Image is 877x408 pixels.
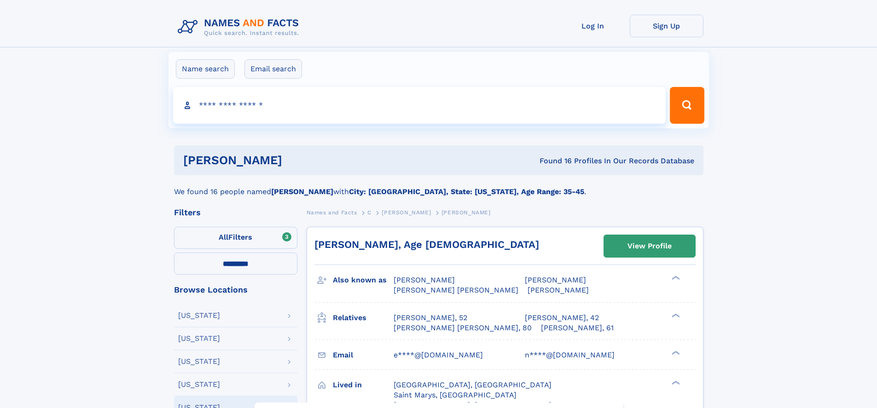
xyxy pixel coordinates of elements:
[307,207,357,218] a: Names and Facts
[669,379,680,385] div: ❯
[394,323,532,333] a: [PERSON_NAME] [PERSON_NAME], 80
[333,377,394,393] h3: Lived in
[178,335,220,342] div: [US_STATE]
[630,15,703,37] a: Sign Up
[394,313,467,323] a: [PERSON_NAME], 52
[333,310,394,326] h3: Relatives
[382,209,431,216] span: [PERSON_NAME]
[382,207,431,218] a: [PERSON_NAME]
[244,59,302,79] label: Email search
[174,208,297,217] div: Filters
[178,358,220,365] div: [US_STATE]
[178,381,220,388] div: [US_STATE]
[525,313,599,323] a: [PERSON_NAME], 42
[271,187,333,196] b: [PERSON_NAME]
[367,207,372,218] a: C
[441,209,491,216] span: [PERSON_NAME]
[174,286,297,294] div: Browse Locations
[174,175,703,197] div: We found 16 people named with .
[174,227,297,249] label: Filters
[333,272,394,288] h3: Also known as
[670,87,704,124] button: Search Button
[394,380,552,389] span: [GEOGRAPHIC_DATA], [GEOGRAPHIC_DATA]
[314,239,539,250] a: [PERSON_NAME], Age [DEMOGRAPHIC_DATA]
[394,286,518,294] span: [PERSON_NAME] [PERSON_NAME]
[669,312,680,318] div: ❯
[219,233,228,241] span: All
[349,187,584,196] b: City: [GEOGRAPHIC_DATA], State: [US_STATE], Age Range: 35-45
[333,347,394,363] h3: Email
[669,275,680,281] div: ❯
[367,209,372,216] span: C
[176,59,235,79] label: Name search
[394,276,455,284] span: [PERSON_NAME]
[394,391,517,399] span: Saint Marys, [GEOGRAPHIC_DATA]
[411,156,694,166] div: Found 16 Profiles In Our Records Database
[525,276,586,284] span: [PERSON_NAME]
[178,312,220,319] div: [US_STATE]
[541,323,614,333] a: [PERSON_NAME], 61
[183,155,411,166] h1: [PERSON_NAME]
[174,15,307,40] img: Logo Names and Facts
[604,235,695,257] a: View Profile
[669,350,680,356] div: ❯
[173,87,666,124] input: search input
[556,15,630,37] a: Log In
[627,236,672,257] div: View Profile
[528,286,589,294] span: [PERSON_NAME]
